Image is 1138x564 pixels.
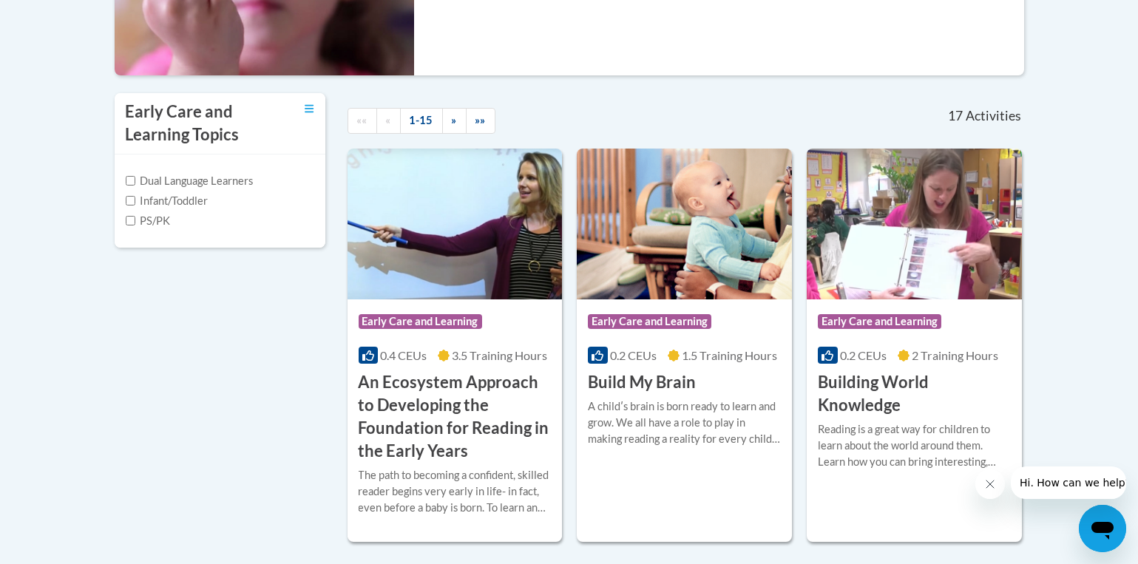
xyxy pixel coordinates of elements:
[975,469,1005,499] iframe: Close message
[466,108,495,134] a: End
[610,348,657,362] span: 0.2 CEUs
[818,421,1011,470] div: Reading is a great way for children to learn about the world around them. Learn how you can bring...
[9,10,120,22] span: Hi. How can we help?
[357,114,368,126] span: ««
[376,108,401,134] a: Previous
[348,149,563,299] img: Course Logo
[126,101,266,146] h3: Early Care and Learning Topics
[682,348,777,362] span: 1.5 Training Hours
[807,149,1022,299] img: Course Logo
[359,467,552,516] div: The path to becoming a confident, skilled reader begins very early in life- in fact, even before ...
[126,193,209,209] label: Infant/Toddler
[359,314,482,329] span: Early Care and Learning
[588,314,711,329] span: Early Care and Learning
[442,108,467,134] a: Next
[577,149,792,299] img: Course Logo
[1011,466,1126,499] iframe: Message from company
[840,348,887,362] span: 0.2 CEUs
[305,101,314,117] a: Toggle collapse
[818,314,941,329] span: Early Care and Learning
[348,149,563,542] a: Course LogoEarly Care and Learning0.4 CEUs3.5 Training Hours An Ecosystem Approach to Developing ...
[818,371,1011,417] h3: Building World Knowledge
[386,114,391,126] span: «
[126,216,135,225] input: Checkbox for Options
[948,108,963,124] span: 17
[452,348,547,362] span: 3.5 Training Hours
[348,108,377,134] a: Begining
[807,149,1022,542] a: Course LogoEarly Care and Learning0.2 CEUs2 Training Hours Building World KnowledgeReading is a g...
[577,149,792,542] a: Course LogoEarly Care and Learning0.2 CEUs1.5 Training Hours Build My BrainA childʹs brain is bor...
[126,176,135,186] input: Checkbox for Options
[359,371,552,462] h3: An Ecosystem Approach to Developing the Foundation for Reading in the Early Years
[126,196,135,205] input: Checkbox for Options
[400,108,443,134] a: 1-15
[126,213,171,229] label: PS/PK
[912,348,998,362] span: 2 Training Hours
[452,114,457,126] span: »
[380,348,427,362] span: 0.4 CEUs
[966,108,1021,124] span: Activities
[475,114,486,126] span: »»
[588,371,696,394] h3: Build My Brain
[1079,505,1126,552] iframe: Button to launch messaging window
[126,173,254,189] label: Dual Language Learners
[588,398,781,447] div: A childʹs brain is born ready to learn and grow. We all have a role to play in making reading a r...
